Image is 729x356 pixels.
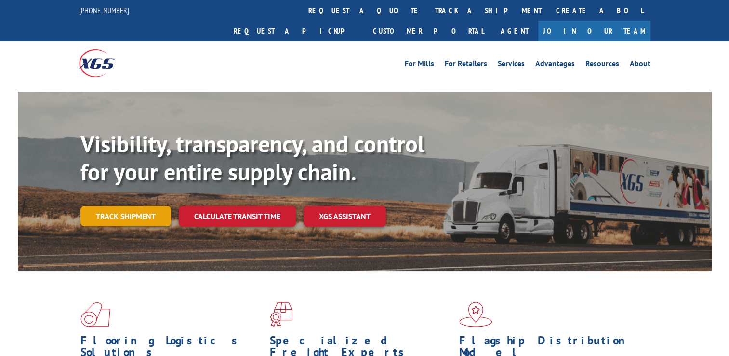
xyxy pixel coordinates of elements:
[585,60,619,70] a: Resources
[445,60,487,70] a: For Retailers
[405,60,434,70] a: For Mills
[80,206,171,226] a: Track shipment
[179,206,296,227] a: Calculate transit time
[366,21,491,41] a: Customer Portal
[80,129,424,187] b: Visibility, transparency, and control for your entire supply chain.
[538,21,650,41] a: Join Our Team
[459,302,492,327] img: xgs-icon-flagship-distribution-model-red
[304,206,386,227] a: XGS ASSISTANT
[270,302,292,327] img: xgs-icon-focused-on-flooring-red
[226,21,366,41] a: Request a pickup
[630,60,650,70] a: About
[535,60,575,70] a: Advantages
[80,302,110,327] img: xgs-icon-total-supply-chain-intelligence-red
[498,60,525,70] a: Services
[79,5,129,15] a: [PHONE_NUMBER]
[491,21,538,41] a: Agent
